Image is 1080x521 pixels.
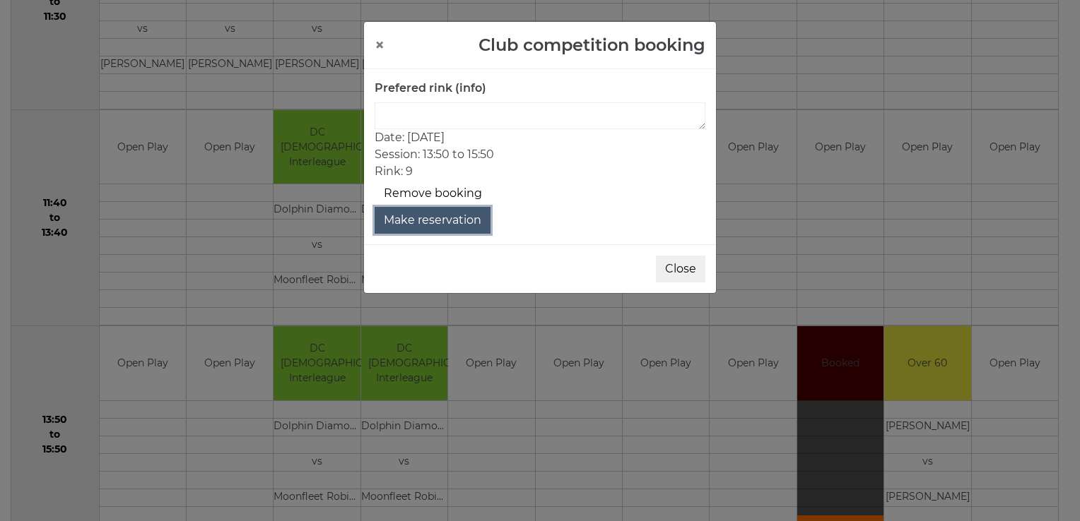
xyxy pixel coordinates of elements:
button: × [375,37,385,54]
button: Make reservation [375,207,491,234]
h4: Club competition booking [479,32,705,58]
label: Prefered rink (info) [375,80,486,97]
a: Remove booking [375,180,491,207]
p: Date: [DATE] Session: 13:50 to 15:50 Rink: 9 [375,129,705,207]
button: Close [656,256,705,282]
